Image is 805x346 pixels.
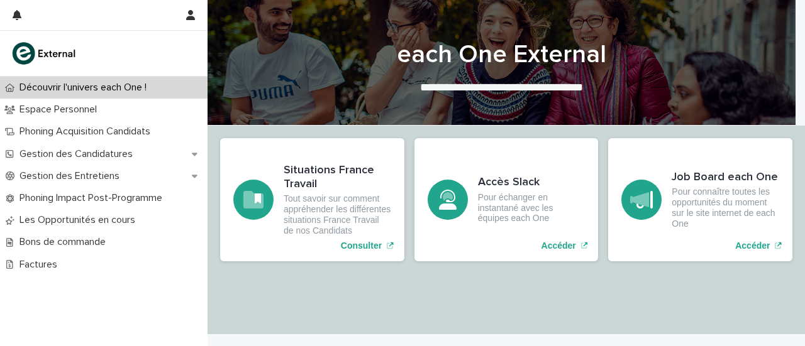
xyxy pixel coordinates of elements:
p: Gestion des Entretiens [14,170,130,182]
h3: Accès Slack [478,176,586,190]
a: Accéder [414,138,599,261]
h3: Situations France Travail [284,164,391,191]
h3: Job Board each One [672,171,779,185]
p: Consulter [341,241,382,251]
a: Consulter [220,138,404,261]
p: Phoning Acquisition Candidats [14,126,160,138]
p: Phoning Impact Post-Programme [14,192,172,204]
p: Découvrir l'univers each One ! [14,82,157,94]
p: Accéder [735,241,770,251]
p: Accéder [541,241,576,251]
h1: each One External [220,40,783,70]
p: Les Opportunités en cours [14,214,145,226]
a: Accéder [608,138,792,261]
img: bc51vvfgR2QLHU84CWIQ [10,41,79,66]
p: Bons de commande [14,236,116,248]
p: Tout savoir sur comment appréhender les différentes situations France Travail de nos Candidats [284,193,391,235]
p: Pour connaître toutes les opportunités du moment sur le site internet de each One [672,187,779,229]
p: Espace Personnel [14,104,107,116]
p: Factures [14,259,67,271]
p: Pour échanger en instantané avec les équipes each One [478,192,586,224]
p: Gestion des Candidatures [14,148,143,160]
